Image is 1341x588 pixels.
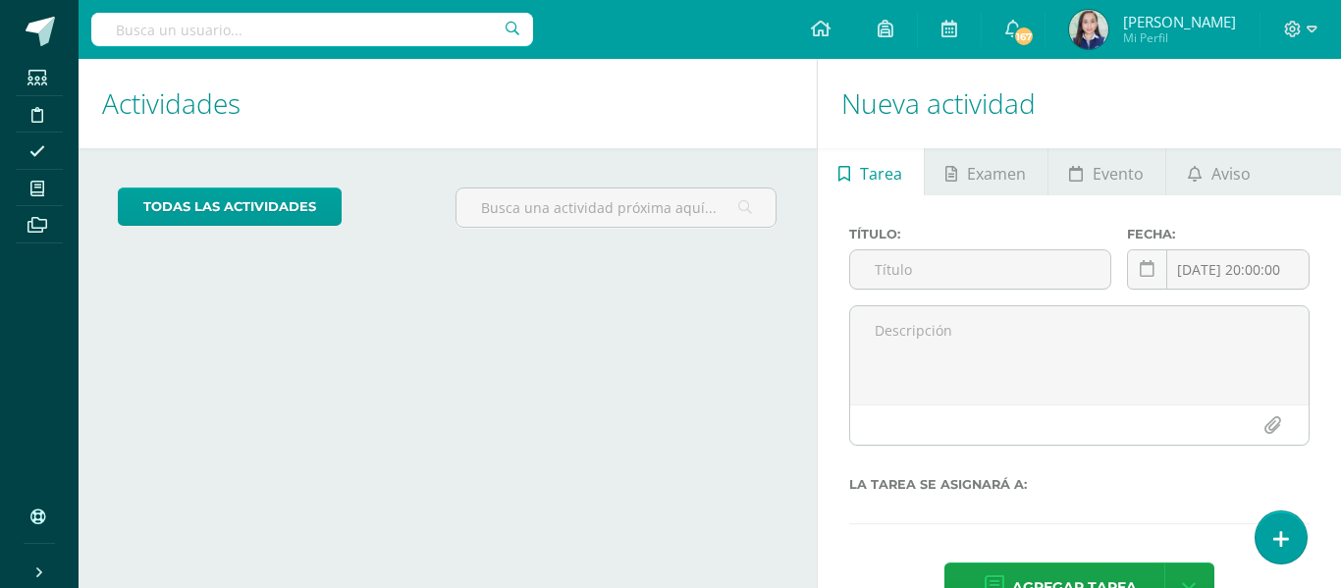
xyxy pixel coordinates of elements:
[850,250,1110,289] input: Título
[456,188,777,227] input: Busca una actividad próxima aquí...
[818,148,924,195] a: Tarea
[1211,150,1251,197] span: Aviso
[118,187,342,226] a: todas las Actividades
[849,227,1111,241] label: Título:
[967,150,1026,197] span: Examen
[1048,148,1165,195] a: Evento
[1123,29,1236,46] span: Mi Perfil
[1128,250,1309,289] input: Fecha de entrega
[1069,10,1108,49] img: ca5a4eaf8577ec6eca99aea707ba97a8.png
[925,148,1047,195] a: Examen
[1123,12,1236,31] span: [PERSON_NAME]
[1013,26,1035,47] span: 167
[102,59,793,148] h1: Actividades
[841,59,1318,148] h1: Nueva actividad
[860,150,902,197] span: Tarea
[91,13,533,46] input: Busca un usuario...
[1093,150,1144,197] span: Evento
[849,477,1311,492] label: La tarea se asignará a:
[1166,148,1271,195] a: Aviso
[1127,227,1310,241] label: Fecha:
